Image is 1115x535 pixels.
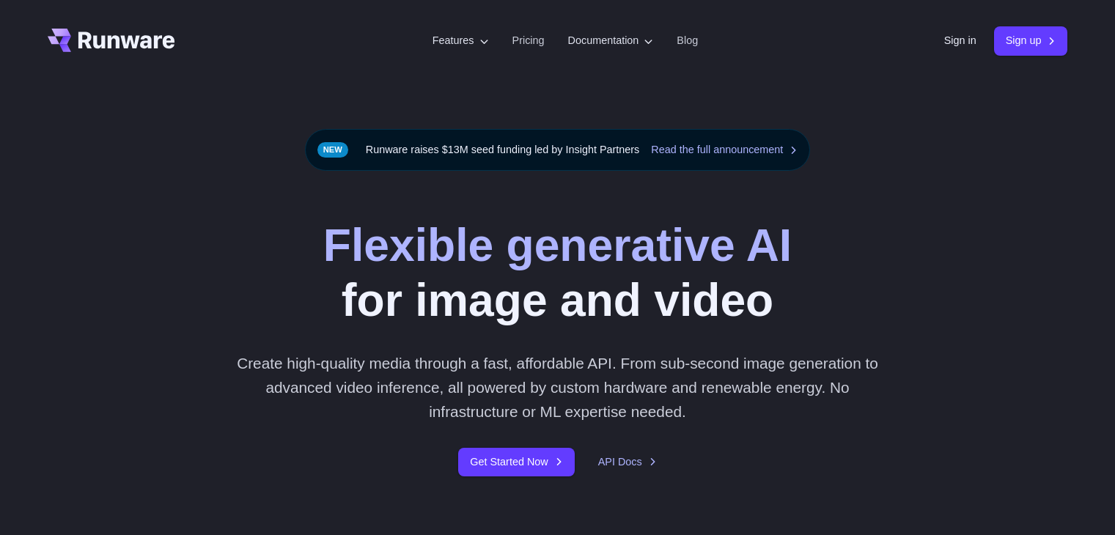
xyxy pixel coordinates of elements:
strong: Flexible generative AI [323,219,792,270]
label: Documentation [568,32,654,49]
a: Read the full announcement [651,141,798,158]
a: API Docs [598,454,657,471]
a: Sign in [944,32,976,49]
p: Create high-quality media through a fast, affordable API. From sub-second image generation to adv... [231,351,884,424]
label: Features [433,32,489,49]
a: Go to / [48,29,175,52]
a: Get Started Now [458,448,574,476]
a: Pricing [512,32,545,49]
a: Sign up [994,26,1068,55]
a: Blog [677,32,698,49]
div: Runware raises $13M seed funding led by Insight Partners [305,129,811,171]
h1: for image and video [323,218,792,328]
